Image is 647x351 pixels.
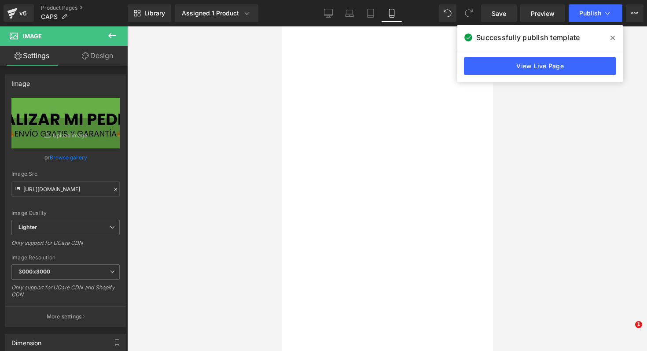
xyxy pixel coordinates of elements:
div: Assigned 1 Product [182,9,251,18]
div: Image Src [11,171,120,177]
div: Image Resolution [11,255,120,261]
span: Successfully publish template [476,32,580,43]
div: Image Quality [11,210,120,216]
a: Browse gallery [50,150,87,165]
a: v6 [4,4,34,22]
span: Preview [531,9,555,18]
div: Image [11,75,30,87]
span: CAPS [41,13,58,20]
span: 1 [635,321,642,328]
div: Dimension [11,334,42,347]
b: 3000x3000 [18,268,50,275]
a: Design [66,46,129,66]
b: Lighter [18,224,37,230]
p: More settings [47,313,82,321]
span: Save [492,9,506,18]
iframe: Intercom live chat [617,321,638,342]
span: Library [144,9,165,17]
div: or [11,153,120,162]
a: New Library [128,4,171,22]
div: Only support for UCare CDN and Shopify CDN [11,284,120,304]
button: Publish [569,4,622,22]
div: v6 [18,7,29,19]
a: Product Pages [41,4,128,11]
a: Laptop [339,4,360,22]
div: Only support for UCare CDN [11,240,120,252]
button: More settings [5,306,126,327]
button: Redo [460,4,478,22]
span: Image [23,33,42,40]
a: Desktop [318,4,339,22]
button: Undo [439,4,456,22]
span: Publish [579,10,601,17]
a: View Live Page [464,57,616,75]
a: Mobile [381,4,402,22]
input: Link [11,181,120,197]
button: More [626,4,643,22]
a: Tablet [360,4,381,22]
a: Preview [520,4,565,22]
